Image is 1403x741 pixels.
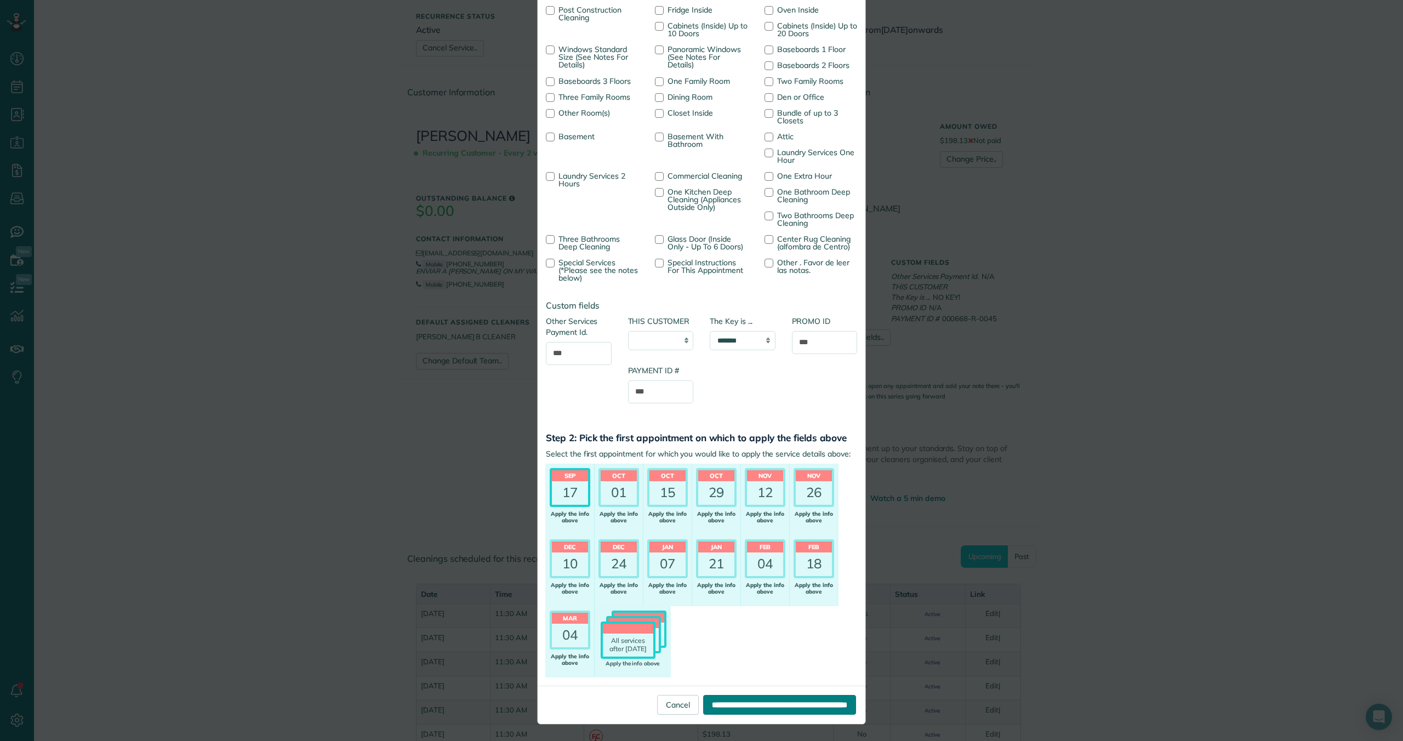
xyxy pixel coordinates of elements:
div: Apply the info above [598,582,639,595]
div: 24 [601,552,637,575]
header: Nov [796,470,832,481]
span: Glass Door (Inside Only - Up To 6 Doors) [668,234,743,252]
span: One Bathroom Deep Cleaning [777,187,850,204]
span: Two Family Rooms [777,76,843,86]
span: Baseboards 1 Floor [777,44,846,54]
span: Other Room(s) [558,108,610,118]
span: Oven Inside [777,5,819,15]
header: Dec [552,541,588,552]
div: Apply the info above [696,511,737,524]
header: Nov [747,470,783,481]
span: Other . Favor de leer las notas. [777,258,849,275]
div: Apply the info above [794,511,834,524]
span: Basement [558,132,595,141]
div: Apply the info above [794,582,834,595]
header: Feb [796,541,832,552]
label: THIS CUSTOMER [628,316,694,327]
div: 29 [698,481,734,504]
span: Three Family Rooms [558,92,630,102]
span: Panoramic Windows (See Notes For Details) [668,44,741,70]
label: Select the first appointment for which you would like to apply the service details above: [546,448,857,459]
header: Feb [747,541,783,552]
div: 07 [649,552,686,575]
div: 04 [552,624,588,647]
span: Windows Standard Size (See Notes For Details) [558,44,628,70]
header: Sep [552,470,588,481]
div: 21 [698,552,734,575]
h4: Custom fields [546,301,857,310]
div: 12 [747,481,783,504]
span: Three Bathrooms Deep Cleaning [558,234,620,252]
span: Cabinets (Inside) Up to 20 Doors [777,21,857,38]
span: One Extra Hour [777,171,832,181]
label: Other Services Payment Id. [546,316,612,338]
div: 04 [747,552,783,575]
span: Dining Room [668,92,712,102]
header: Mar [552,613,588,624]
span: Two Bathrooms Deep Cleaning [777,210,854,228]
div: 10 [552,552,588,575]
div: Apply the info above [598,511,639,524]
div: Apply the info above [647,582,688,595]
div: 18 [796,552,832,575]
header: Oct [698,470,734,481]
span: One Kitchen Deep Cleaning (Appliances Outside Only) [668,187,741,212]
span: Special Services (*Please see the notes below) [558,258,638,283]
div: 15 [649,481,686,504]
div: All services after [DATE] [603,634,653,657]
label: The Key is ... [710,316,775,327]
span: Special Instructions For This Appointment [668,258,743,275]
div: 26 [796,481,832,504]
span: Closet Inside [668,108,713,118]
div: 17 [552,481,588,504]
div: Apply the info above [550,582,590,595]
span: Cabinets (Inside) Up to 10 Doors [668,21,748,38]
span: Attic [777,132,794,141]
div: 01 [601,481,637,504]
span: Laundry Services One Hour [777,147,854,165]
span: Fridge Inside [668,5,712,15]
a: Cancel [657,695,699,715]
span: Baseboards 2 Floors [777,60,849,70]
header: Jan [649,541,686,552]
div: Apply the info above [745,511,785,524]
h3: Step 2: Pick the first appointment on which to apply the fields above [546,433,857,443]
div: Apply the info above [550,511,590,524]
span: Basement With Bathroom [668,132,723,149]
header: Dec [601,541,637,552]
span: Laundry Services 2 Hours [558,171,625,189]
label: PAYMENT ID # [628,365,694,376]
span: Post Construction Cleaning [558,5,621,22]
span: One Family Room [668,76,730,86]
header: Oct [601,470,637,481]
header: Oct [649,470,686,481]
span: Baseboards 3 Floors [558,76,631,86]
div: Apply the info above [550,653,590,666]
header: Jan [698,541,734,552]
span: Center Rug Cleaning (alfombra de Centro) [777,234,851,252]
label: PROMO ID [792,316,858,327]
span: Commercial Cleaning [668,171,742,181]
div: Apply the info above [696,582,737,595]
span: Bundle of up to 3 Closets [777,108,838,126]
div: Apply the info above [647,511,688,524]
span: Den or Office [777,92,824,102]
div: Apply the info above [745,582,785,595]
strong: Apply the info above [598,660,666,667]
